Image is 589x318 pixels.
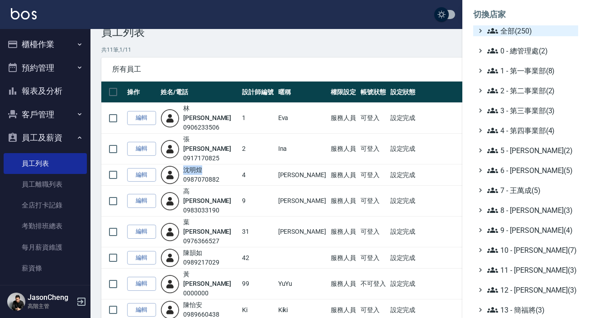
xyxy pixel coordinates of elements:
span: 1 - 第一事業部(8) [487,65,575,76]
span: 5 - [PERSON_NAME](2) [487,145,575,156]
span: 4 - 第四事業部(4) [487,125,575,136]
span: 12 - [PERSON_NAME](3) [487,284,575,295]
span: 6 - [PERSON_NAME](5) [487,165,575,176]
span: 10 - [PERSON_NAME](7) [487,245,575,255]
span: 11 - [PERSON_NAME](3) [487,265,575,275]
span: 全部(250) [487,25,575,36]
span: 9 - [PERSON_NAME](4) [487,225,575,236]
span: 7 - 王萬成(5) [487,185,575,196]
span: 0 - 總管理處(2) [487,45,575,56]
span: 8 - [PERSON_NAME](3) [487,205,575,216]
span: 13 - 簡福將(3) [487,304,575,315]
span: 2 - 第二事業部(2) [487,85,575,96]
span: 3 - 第三事業部(3) [487,105,575,116]
li: 切換店家 [473,4,578,25]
